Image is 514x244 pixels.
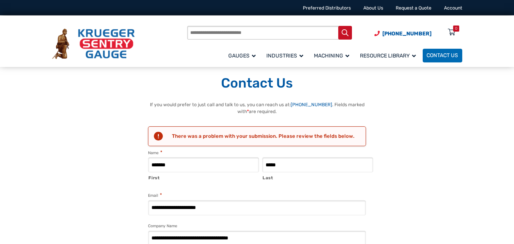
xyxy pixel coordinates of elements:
[396,5,431,11] a: Request a Quote
[148,192,162,199] label: Email
[228,53,256,59] span: Gauges
[360,53,416,59] span: Resource Library
[263,48,310,63] a: Industries
[148,173,259,181] label: First
[266,53,303,59] span: Industries
[374,30,431,38] a: Phone Number (920) 434-8860
[224,48,263,63] a: Gauges
[140,101,374,115] p: If you would prefer to just call and talk to us, you can reach us at: . Fields marked with are re...
[382,30,431,37] span: [PHONE_NUMBER]
[356,48,423,63] a: Resource Library
[363,5,383,11] a: About Us
[314,53,349,59] span: Machining
[423,49,462,62] a: Contact Us
[455,26,457,32] div: 0
[167,133,360,140] h2: There was a problem with your submission. Please review the fields below.
[148,223,177,230] label: Company Name
[52,29,135,59] img: Krueger Sentry Gauge
[148,149,162,156] legend: Name
[303,5,351,11] a: Preferred Distributors
[291,102,332,107] a: [PHONE_NUMBER]
[426,53,458,59] span: Contact Us
[310,48,356,63] a: Machining
[263,173,373,181] label: Last
[52,75,462,92] h1: Contact Us
[444,5,462,11] a: Account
